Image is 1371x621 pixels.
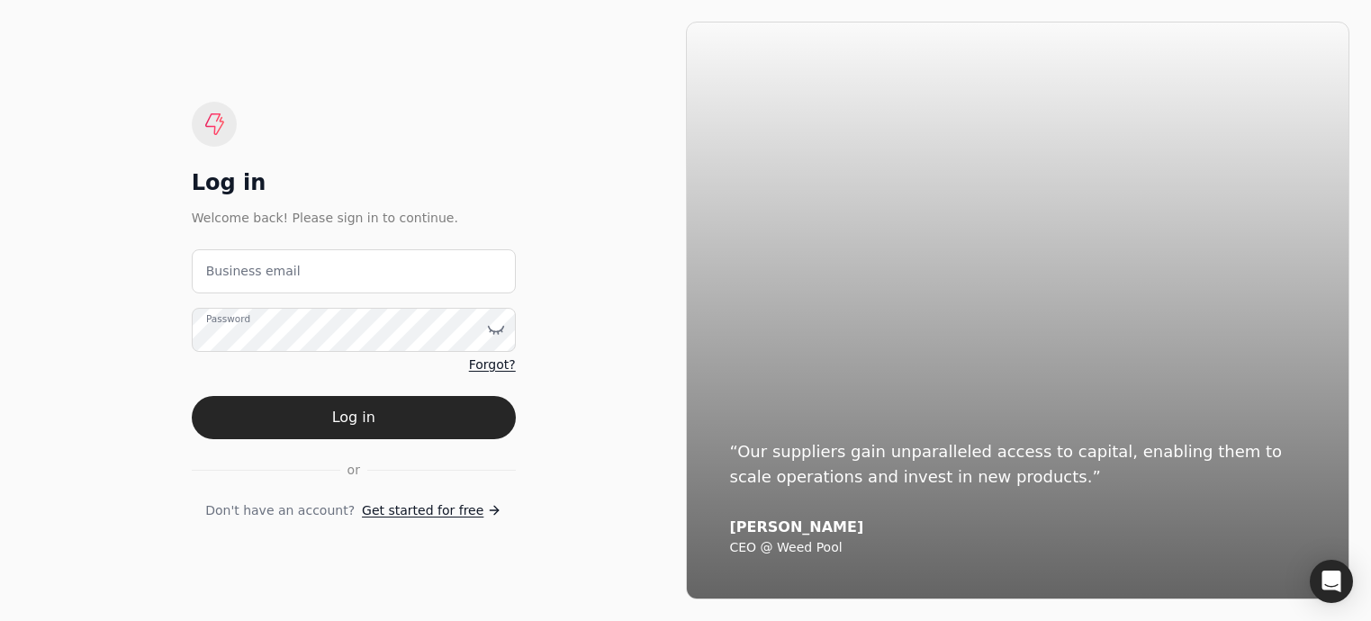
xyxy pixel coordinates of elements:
label: Password [206,311,250,326]
div: Log in [192,168,516,197]
a: Get started for free [362,501,501,520]
a: Forgot? [469,355,516,374]
div: Open Intercom Messenger [1310,560,1353,603]
div: Welcome back! Please sign in to continue. [192,208,516,228]
label: Business email [206,262,301,281]
div: “Our suppliers gain unparalleled access to capital, enabling them to scale operations and invest ... [730,439,1306,490]
span: or [347,461,360,480]
button: Log in [192,396,516,439]
span: Get started for free [362,501,483,520]
div: CEO @ Weed Pool [730,540,1306,556]
span: Don't have an account? [205,501,355,520]
div: [PERSON_NAME] [730,518,1306,536]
